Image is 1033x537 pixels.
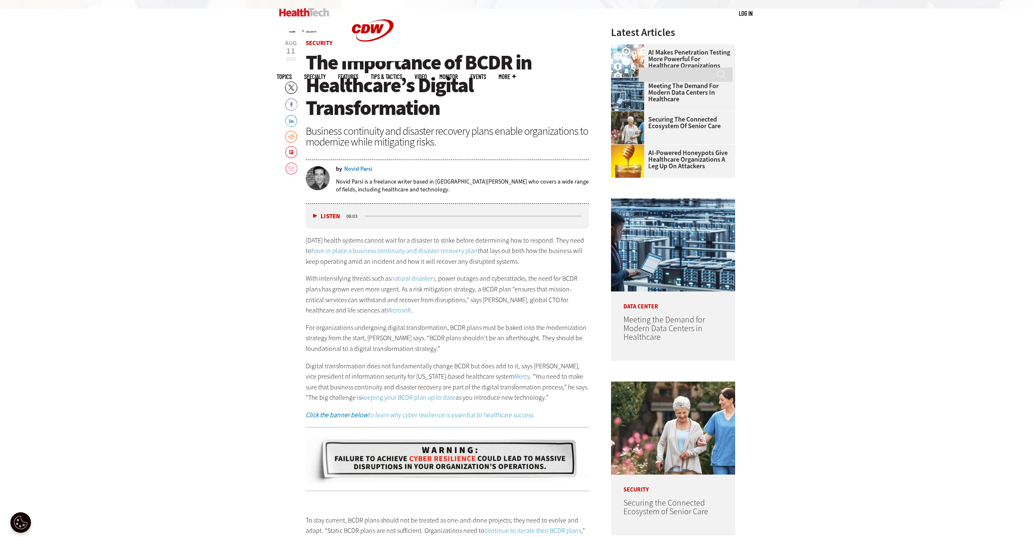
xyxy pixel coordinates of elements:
[279,8,329,17] img: Home
[306,516,578,535] span: To stay current, BCDR plans should not be treated as one-and-done projects; they need to evolve a...
[306,274,391,283] span: With intensifying threats such as
[371,74,402,80] a: Tips & Tactics
[10,512,31,533] button: Open Preferences
[439,74,458,80] a: MonITor
[611,111,648,118] a: nurse walks with senior woman through a garden
[336,178,590,193] p: Novid Parsi is a freelance writer based in [GEOGRAPHIC_DATA][PERSON_NAME] who covers a wide range...
[455,393,549,402] span: as you introduce new technology.”
[361,393,455,402] a: keeping your BCDR plan up to date
[611,83,730,103] a: Meeting the Demand for Modern Data Centers in Healthcare
[306,204,590,229] div: media player
[306,362,580,381] span: Digital transformation does not fundamentally change BCDR but does add to it, says [PERSON_NAME],...
[623,314,705,343] a: Meeting the Demand for Modern Data Centers in Healthcare
[313,213,340,220] button: Listen
[499,74,516,80] span: More
[611,116,730,129] a: Securing the Connected Ecosystem of Senior Care
[344,166,372,172] a: Novid Parsi
[306,166,330,190] img: Novid Parsi
[611,78,644,111] img: engineer with laptop overlooking data center
[306,323,587,353] span: For organizations undergoing digital transformation, BCDR plans must be baked into the modernizat...
[277,74,292,80] span: Topics
[306,435,590,484] img: x-cyberresillience4-static-2024-na-desktop
[611,145,648,151] a: jar of honey with a honey dipper
[338,74,358,80] a: Features
[411,306,413,315] span: .
[611,150,730,169] a: AI-Powered Honeypots Give Healthcare Organizations a Leg Up on Attackers
[345,212,364,220] div: duration
[739,9,753,18] div: User menu
[611,111,644,144] img: nurse walks with senior woman through a garden
[611,198,735,291] img: engineer with laptop overlooking data center
[306,236,584,255] span: [DATE] health systems cannot wait for a disaster to strike before determining how to respond. The...
[306,246,582,266] span: that lays out both how the business will keep operating amid an incident and how it will recover ...
[342,55,404,63] a: CDW
[368,411,534,419] span: to learn why cyber resilience is essential to healthcare success.
[336,166,342,172] span: by
[611,382,735,475] img: nurse walks with senior woman through a garden
[304,74,326,80] span: Specialty
[514,372,530,381] a: Mercy
[484,526,581,535] a: continue to iterate their BCDR plans
[10,512,31,533] div: Cookie Settings
[312,246,478,255] a: have in place a business continuity and disaster recovery plan
[306,126,590,147] div: Business continuity and disaster recovery plans enable organizations to modernize while mitigatin...
[611,475,735,493] p: Security
[623,497,708,517] a: Securing the Connected Ecosystem of Senior Care
[415,74,427,80] a: Video
[611,145,644,178] img: jar of honey with a honey dipper
[306,411,534,419] a: Click the banner belowto learn why cyber resilience is essential to healthcare success.
[611,291,735,310] p: Data Center
[391,274,435,283] a: natural disasters
[306,411,368,419] strong: Click the banner below
[386,306,411,315] a: Microsoft
[306,372,589,402] span: . “You need to make sure that business continuity and disaster recovery are part of the digital t...
[470,74,486,80] a: Events
[739,10,753,17] a: Log in
[611,78,648,84] a: engineer with laptop overlooking data center
[306,274,578,315] span: , power outages and cyberattacks, the need for BCDR plans has grown even more urgent. As a risk m...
